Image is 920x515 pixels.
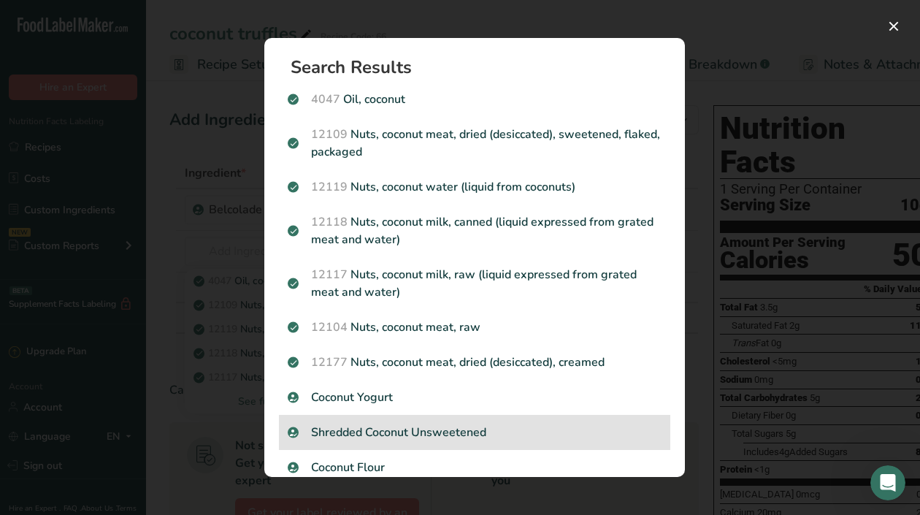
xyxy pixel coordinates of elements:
[311,126,348,142] span: 12109
[288,266,662,301] p: Nuts, coconut milk, raw (liquid expressed from grated meat and water)
[311,91,340,107] span: 4047
[311,319,348,335] span: 12104
[288,424,662,441] p: Shredded Coconut Unsweetened
[288,178,662,196] p: Nuts, coconut water (liquid from coconuts)
[288,389,662,406] p: Coconut Yogurt
[288,459,662,476] p: Coconut Flour
[870,465,905,500] iframe: Intercom live chat
[311,354,348,370] span: 12177
[288,318,662,336] p: Nuts, coconut meat, raw
[311,214,348,230] span: 12118
[288,213,662,248] p: Nuts, coconut milk, canned (liquid expressed from grated meat and water)
[288,354,662,371] p: Nuts, coconut meat, dried (desiccated), creamed
[288,126,662,161] p: Nuts, coconut meat, dried (desiccated), sweetened, flaked, packaged
[311,179,348,195] span: 12119
[291,58,670,76] h1: Search Results
[288,91,662,108] p: Oil, coconut
[311,267,348,283] span: 12117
